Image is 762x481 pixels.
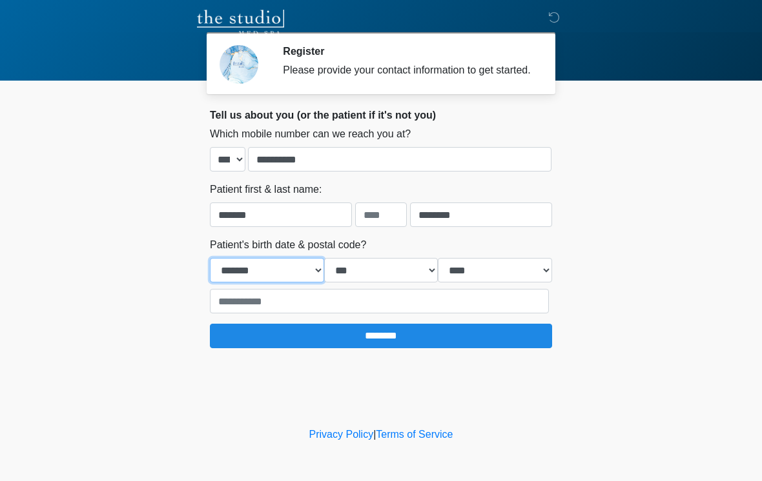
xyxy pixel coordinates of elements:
[373,429,376,440] a: |
[220,45,258,84] img: Agent Avatar
[283,45,533,57] h2: Register
[197,10,284,35] img: The Studio Med Spa Logo
[210,182,322,197] label: Patient first & last name:
[210,237,366,253] label: Patient's birth date & postal code?
[283,63,533,78] div: Please provide your contact information to get started.
[309,429,374,440] a: Privacy Policy
[376,429,453,440] a: Terms of Service
[210,126,411,142] label: Which mobile number can we reach you at?
[210,109,552,121] h2: Tell us about you (or the patient if it's not you)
